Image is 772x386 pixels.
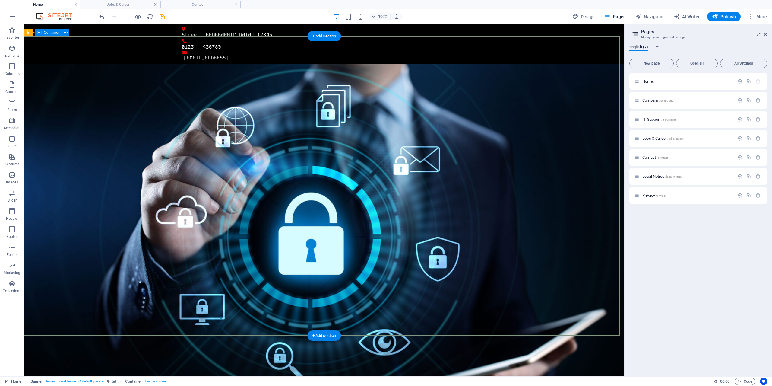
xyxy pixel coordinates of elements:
[642,174,682,179] span: Click to open page
[7,144,17,148] p: Tables
[144,378,166,385] span: . banner-content
[755,155,761,160] div: Remove
[5,89,19,94] p: Content
[572,14,595,20] span: Design
[80,1,160,8] h4: Jobs & Career
[642,79,655,84] span: Home
[642,117,676,122] span: Click to open page
[641,79,735,83] div: Home/
[5,378,21,385] a: Click to cancel selection. Double-click to open Pages
[746,174,751,179] div: Duplicate
[641,136,735,140] div: Jobs & Career/jobs-career
[635,14,664,20] span: Navigator
[629,43,648,52] span: English (7)
[570,12,597,21] button: Design
[629,59,674,68] button: New page
[35,13,80,20] img: Editor Logo
[656,194,666,197] span: /privacy
[748,14,767,20] span: More
[657,156,668,159] span: /contact
[30,378,43,385] span: Click to select. Double-click to edit
[665,175,682,178] span: /legal-notice
[98,13,105,20] i: Undo: Change text (Ctrl+Z)
[712,14,736,20] span: Publish
[4,35,20,40] p: Favorites
[679,62,715,65] span: Open all
[707,12,741,21] button: Publish
[7,107,17,112] p: Boxes
[3,289,21,293] p: Collections
[746,155,751,160] div: Duplicate
[720,59,767,68] button: All Settings
[570,12,597,21] div: Design (Ctrl+Alt+Y)
[7,252,17,257] p: Forms
[112,380,116,383] i: This element contains a background
[125,378,142,385] span: Click to select. Double-click to edit
[8,198,17,203] p: Slider
[30,378,167,385] nav: breadcrumb
[661,118,676,121] span: /it-support
[107,380,110,383] i: This element is a customizable preset
[641,29,767,34] h2: Pages
[745,12,769,21] button: More
[738,98,743,103] div: Settings
[738,174,743,179] div: Settings
[755,193,761,198] div: Remove
[676,59,718,68] button: Open all
[633,12,666,21] button: Navigator
[4,270,20,275] p: Marketing
[179,8,230,14] span: [GEOGRAPHIC_DATA]
[746,79,751,84] div: Duplicate
[641,174,735,178] div: Legal Notice/legal-notice
[755,174,761,179] div: Remove
[641,34,755,40] h3: Manage your pages and settings
[641,117,735,121] div: IT Support/it-support
[98,13,105,20] button: undo
[6,180,18,185] p: Images
[642,136,683,141] span: Click to open page
[755,98,761,103] div: Remove
[158,13,166,20] button: save
[146,13,153,20] button: reload
[674,14,700,20] span: AI Writer
[4,126,21,130] p: Accordion
[642,98,673,103] span: Click to open page
[746,136,751,141] div: Duplicate
[632,62,671,65] span: New page
[723,62,764,65] span: All Settings
[671,12,702,21] button: AI Writer
[667,137,684,140] span: /jobs-career
[760,378,767,385] button: Usercentrics
[755,79,761,84] div: The startpage cannot be deleted
[755,136,761,141] div: Remove
[738,117,743,122] div: Settings
[746,193,751,198] div: Duplicate
[378,13,388,20] h6: 100%
[160,1,241,8] h4: Contact
[735,378,755,385] button: Code
[394,14,399,19] i: On resize automatically adjust zoom level to fit chosen device.
[738,155,743,160] div: Settings
[158,7,438,14] p: ,
[746,98,751,103] div: Duplicate
[233,8,248,14] span: 12345
[737,378,752,385] span: Code
[641,155,735,159] div: Contact/contact
[714,378,730,385] h6: Session time
[641,193,735,197] div: Privacy/privacy
[308,330,341,341] div: + Add section
[158,8,176,14] span: Street
[45,378,105,385] span: . banner .preset-banner-v3-default .parallax
[44,31,59,34] span: Container
[369,13,391,20] button: 100%
[642,155,668,160] span: Click to open page
[738,79,743,84] div: Settings
[604,14,625,20] span: Pages
[642,193,666,198] span: Click to open page
[5,162,19,167] p: Features
[738,193,743,198] div: Settings
[629,45,767,56] div: Language Tabs
[659,99,673,102] span: /company
[720,378,729,385] span: 00 00
[308,31,341,41] div: + Add section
